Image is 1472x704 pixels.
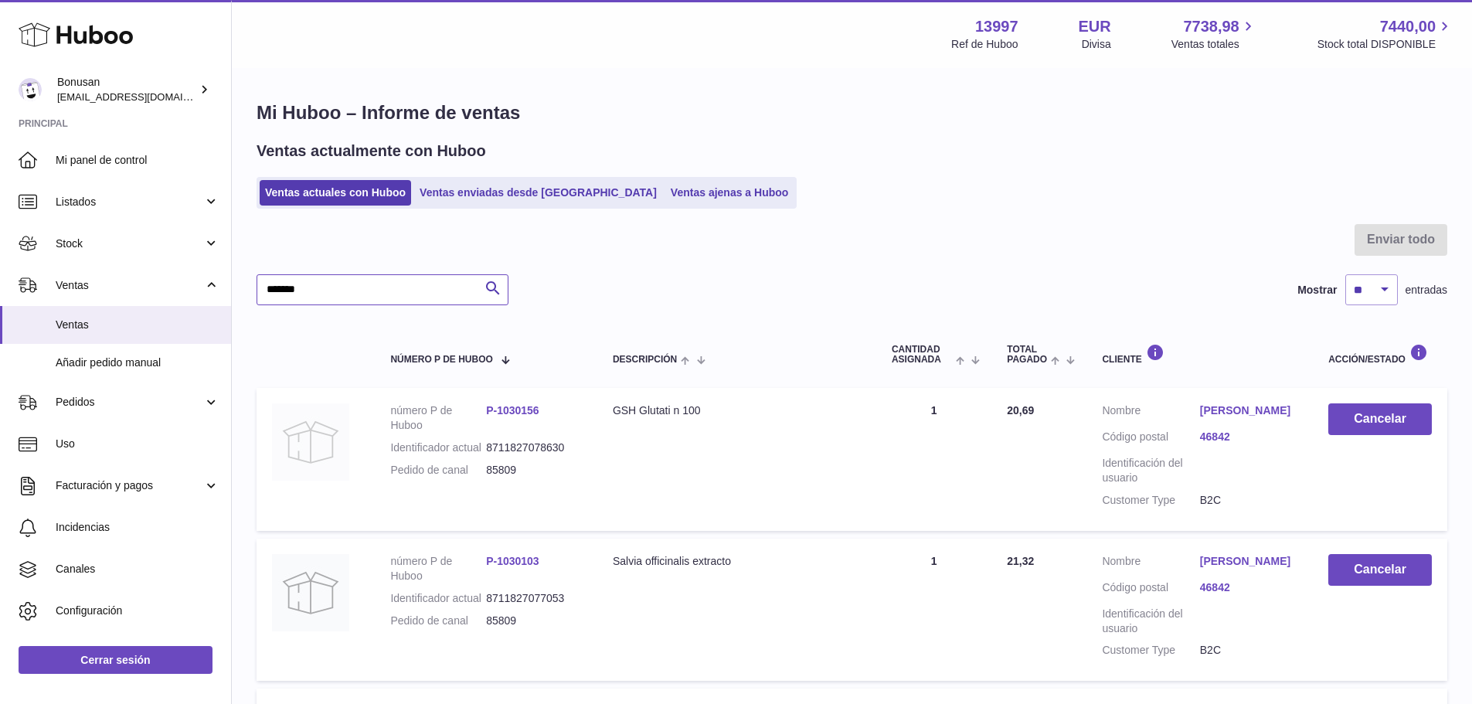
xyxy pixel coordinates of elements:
span: Ventas [56,318,219,332]
span: 21,32 [1007,555,1034,567]
strong: 13997 [975,16,1018,37]
dt: número P de Huboo [390,554,486,583]
a: Ventas enviadas desde [GEOGRAPHIC_DATA] [414,180,662,206]
span: Descripción [613,355,677,365]
span: número P de Huboo [390,355,492,365]
span: [EMAIL_ADDRESS][DOMAIN_NAME] [57,90,227,103]
a: [PERSON_NAME] [1200,403,1297,418]
span: 20,69 [1007,404,1034,417]
dd: 8711827078630 [486,440,582,455]
a: P-1030103 [486,555,539,567]
span: Cantidad ASIGNADA [892,345,952,365]
dt: Identificador actual [390,440,486,455]
span: entradas [1406,283,1447,298]
h2: Ventas actualmente con Huboo [257,141,486,162]
td: 1 [876,388,991,530]
a: P-1030156 [486,404,539,417]
dt: Customer Type [1102,643,1199,658]
dd: 8711827077053 [486,591,582,606]
span: Total pagado [1007,345,1047,365]
dd: 85809 [486,614,582,628]
dt: Identificación del usuario [1102,607,1199,636]
dt: Código postal [1102,430,1199,448]
dt: Nombre [1102,403,1199,422]
img: no-photo.jpg [272,554,349,631]
span: 7440,00 [1380,16,1436,37]
span: Stock [56,236,203,251]
td: 1 [876,539,991,681]
div: Bonusan [57,75,196,104]
span: Incidencias [56,520,219,535]
dt: número P de Huboo [390,403,486,433]
div: GSH Glutati n 100 [613,403,861,418]
dt: Identificación del usuario [1102,456,1199,485]
span: Añadir pedido manual [56,355,219,370]
a: [PERSON_NAME] [1200,554,1297,569]
span: Ventas [56,278,203,293]
div: Acción/Estado [1328,344,1432,365]
button: Cancelar [1328,403,1432,435]
a: Ventas ajenas a Huboo [665,180,794,206]
dt: Pedido de canal [390,614,486,628]
span: Listados [56,195,203,209]
h1: Mi Huboo – Informe de ventas [257,100,1447,125]
div: Cliente [1102,344,1297,365]
dt: Identificador actual [390,591,486,606]
a: Cerrar sesión [19,646,212,674]
a: 7440,00 Stock total DISPONIBLE [1317,16,1453,52]
span: Stock total DISPONIBLE [1317,37,1453,52]
dd: B2C [1200,643,1297,658]
dt: Pedido de canal [390,463,486,478]
span: Mi panel de control [56,153,219,168]
span: Configuración [56,604,219,618]
div: Divisa [1082,37,1111,52]
span: Facturación y pagos [56,478,203,493]
dt: Código postal [1102,580,1199,599]
div: Ref de Huboo [951,37,1018,52]
span: 7738,98 [1183,16,1239,37]
div: Salvia officinalis extracto [613,554,861,569]
img: no-photo.jpg [272,403,349,481]
strong: EUR [1079,16,1111,37]
a: 46842 [1200,580,1297,595]
a: 7738,98 Ventas totales [1171,16,1257,52]
span: Ventas totales [1171,37,1257,52]
span: Uso [56,437,219,451]
dt: Customer Type [1102,493,1199,508]
dd: 85809 [486,463,582,478]
img: info@bonusan.es [19,78,42,101]
dd: B2C [1200,493,1297,508]
span: Pedidos [56,395,203,410]
a: Ventas actuales con Huboo [260,180,411,206]
span: Canales [56,562,219,576]
a: 46842 [1200,430,1297,444]
label: Mostrar [1297,283,1337,298]
dt: Nombre [1102,554,1199,573]
button: Cancelar [1328,554,1432,586]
